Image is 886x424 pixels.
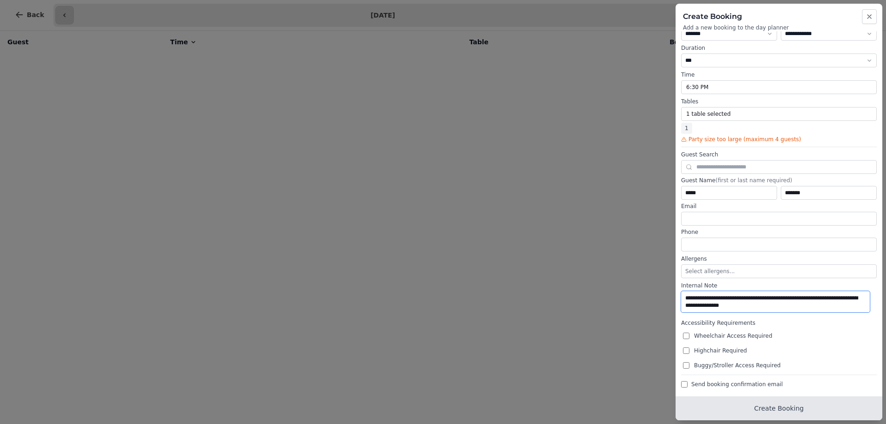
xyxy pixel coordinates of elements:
label: Duration [681,44,877,52]
button: 6:30 PM [681,80,877,94]
label: Guest Name [681,177,877,184]
label: Guest Search [681,151,877,158]
span: 1 [681,123,692,134]
button: Create Booking [676,396,882,420]
span: Send booking confirmation email [691,381,783,388]
span: Highchair Required [694,347,747,354]
span: Party size too large (maximum 4 guests) [688,136,801,143]
span: Buggy/Stroller Access Required [694,362,781,369]
span: (first or last name required) [715,177,792,184]
input: Buggy/Stroller Access Required [683,362,689,369]
h2: Create Booking [683,11,875,22]
span: Wheelchair Access Required [694,332,772,340]
p: Add a new booking to the day planner [683,24,875,31]
input: Wheelchair Access Required [683,333,689,339]
label: Accessibility Requirements [681,319,877,327]
label: Email [681,203,877,210]
span: Select allergens... [685,268,735,275]
input: Send booking confirmation email [681,381,688,388]
label: Phone [681,228,877,236]
label: Allergens [681,255,877,263]
input: Highchair Required [683,347,689,354]
button: Select allergens... [681,264,877,278]
label: Internal Note [681,282,877,289]
label: Time [681,71,877,78]
label: Tables [681,98,877,105]
button: 1 table selected [681,107,877,121]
